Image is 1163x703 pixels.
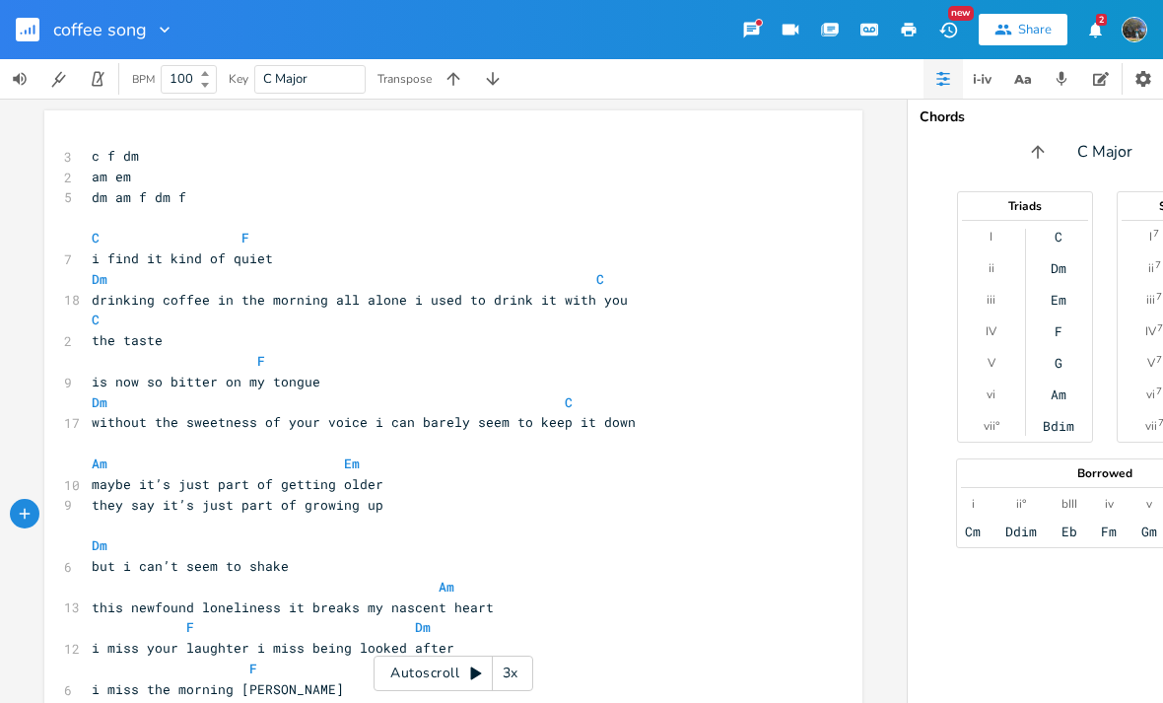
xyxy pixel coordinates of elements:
span: Em [344,455,360,472]
span: am em [92,168,131,185]
span: drinking coffee in the morning all alone i used to drink it with you [92,291,628,309]
div: Share [1018,21,1052,38]
span: F [241,229,249,246]
div: Fm [1101,524,1117,539]
div: i [972,496,975,512]
span: i miss your laughter i miss being looked after [92,639,454,657]
div: Triads [958,200,1092,212]
div: ii [989,260,994,276]
div: BPM [132,74,155,85]
img: zoë [1122,17,1147,42]
div: 3x [493,656,528,691]
button: 2 [1075,12,1115,47]
span: C [565,393,573,411]
span: coffee song [53,21,147,38]
span: they say it’s just part of growing up [92,496,383,514]
span: C [596,270,604,288]
span: F [257,352,265,370]
span: F [186,618,194,636]
span: but i can’t seem to shake [92,557,399,575]
span: is now so bitter on my tongue [92,373,320,390]
div: iii [1146,292,1155,308]
div: C [1055,229,1062,245]
div: Dm [1051,260,1066,276]
sup: 7 [1155,257,1161,273]
div: bIII [1061,496,1077,512]
div: New [948,6,974,21]
span: without the sweetness of your voice i can barely seem to keep it down [92,413,636,431]
div: Cm [965,524,981,539]
sup: 7 [1156,352,1162,368]
div: vi [987,387,995,402]
span: Dm [92,536,107,554]
div: G [1055,355,1062,371]
div: I [990,229,992,245]
span: C Major [1077,141,1132,164]
span: c f dm [92,147,139,165]
sup: 7 [1156,289,1162,305]
div: Key [229,73,248,85]
span: C [92,311,100,328]
span: Am [439,578,454,596]
span: dm am f dm f [92,188,186,206]
sup: 7 [1156,384,1162,399]
div: vii [1145,418,1157,434]
div: IV [986,323,996,339]
span: Dm [92,393,107,411]
div: ii [1148,260,1154,276]
div: V [988,355,995,371]
span: the taste [92,331,163,349]
div: vi [1146,387,1155,402]
div: iv [1105,496,1114,512]
div: Am [1051,387,1066,402]
div: iii [987,292,995,308]
div: I [1149,229,1152,245]
div: IV [1145,323,1156,339]
sup: 7 [1153,226,1159,242]
div: Eb [1061,524,1077,539]
div: Autoscroll [374,656,533,691]
span: C [92,229,100,246]
div: ii° [1016,496,1026,512]
div: Em [1051,292,1066,308]
span: F [249,660,257,677]
span: C Major [263,70,308,88]
div: Bdim [1043,418,1074,434]
span: maybe it’s just part of getting older [92,475,383,493]
div: v [1146,496,1152,512]
sup: 7 [1157,320,1163,336]
span: this newfound loneliness it breaks my nascent heart [92,598,494,616]
span: Dm [415,618,431,636]
div: Gm [1141,524,1157,539]
button: New [928,12,968,47]
span: i find it kind of quiet [92,249,273,267]
div: Transpose [377,73,432,85]
div: Ddim [1005,524,1037,539]
div: 2 [1096,14,1107,26]
button: Share [979,14,1067,45]
span: Dm [92,270,107,288]
div: V [1147,355,1155,371]
span: Am [92,455,107,472]
div: F [1055,323,1062,339]
span: i miss the morning [PERSON_NAME] [92,680,344,698]
div: vii° [984,418,999,434]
